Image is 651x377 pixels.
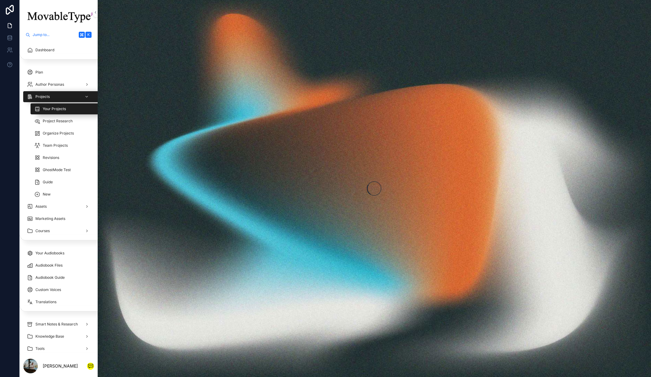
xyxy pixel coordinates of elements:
[43,167,71,172] span: GhostMode Test
[23,45,94,56] a: Dashboard
[35,251,64,256] span: Your Audiobooks
[23,8,94,27] img: App logo
[43,155,59,160] span: Revisions
[23,296,94,307] a: Translations
[31,164,94,175] a: GhostMode Test
[31,152,94,163] a: Revisions
[35,204,47,209] span: Assets
[23,260,94,271] a: Audiobook Files
[35,275,65,280] span: Audiobook Guide
[33,32,76,37] span: Jump to...
[20,40,98,355] div: scrollable content
[43,362,78,370] p: [PERSON_NAME]
[43,192,51,197] span: New
[31,189,94,200] a: New
[23,284,94,295] a: Custom Voices
[31,128,94,139] a: Organize Projects
[31,116,94,127] a: Project Research
[23,91,101,102] a: Projects
[23,29,94,40] button: Jump to...K
[31,140,94,151] a: Team Projects
[43,143,68,148] span: Team Projects
[35,82,64,87] span: Author Personas
[35,287,61,292] span: Custom Voices
[23,67,94,78] a: Plan
[23,319,94,330] a: Smart Notes & Research
[35,70,43,75] span: Plan
[35,94,50,99] span: Projects
[23,79,94,90] a: Author Personas
[23,343,94,354] a: Tools
[23,331,94,342] a: Knowledge Base
[35,263,63,268] span: Audiobook Files
[35,48,54,52] span: Dashboard
[35,216,65,221] span: Marketing Assets
[31,177,94,188] a: Guide
[43,106,66,111] span: Your Projects
[86,32,91,37] span: K
[23,248,94,259] a: Your Audiobooks
[43,180,53,185] span: Guide
[43,119,73,124] span: Project Research
[23,272,94,283] a: Audiobook Guide
[35,228,50,233] span: Courses
[31,103,101,114] a: Your Projects
[35,300,56,304] span: Translations
[23,225,94,236] a: Courses
[23,213,94,224] a: Marketing Assets
[23,201,94,212] a: Assets
[43,131,74,136] span: Organize Projects
[35,334,64,339] span: Knowledge Base
[35,346,45,351] span: Tools
[35,322,78,327] span: Smart Notes & Research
